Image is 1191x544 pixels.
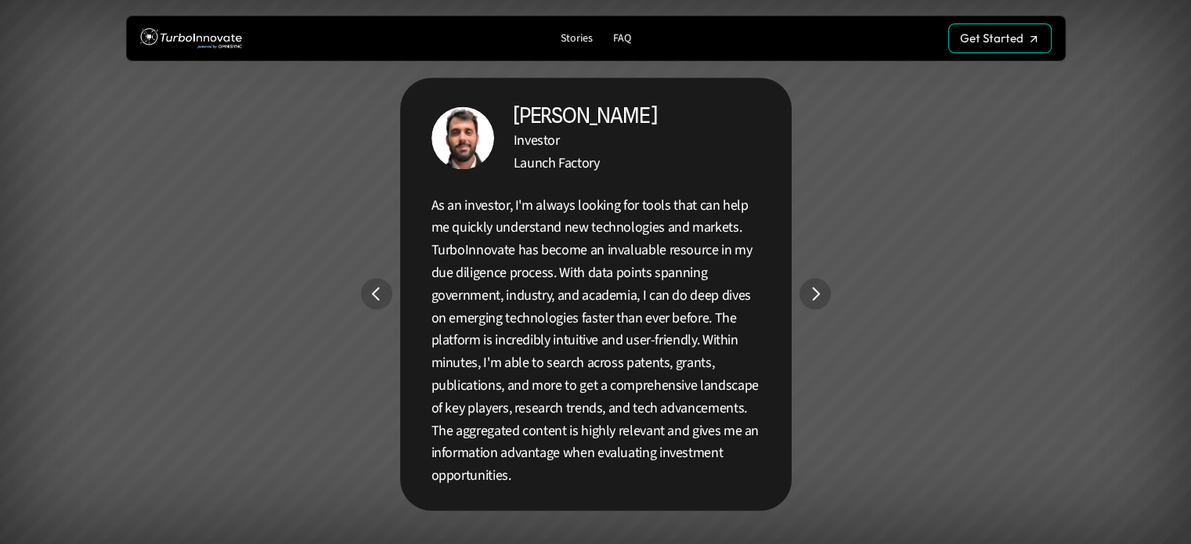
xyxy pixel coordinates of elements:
p: FAQ [613,32,631,45]
a: Stories [554,28,599,49]
p: Get Started [960,31,1023,45]
a: FAQ [607,28,637,49]
a: Get Started [948,23,1052,53]
p: Stories [561,32,593,45]
img: TurboInnovate Logo [140,24,242,53]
